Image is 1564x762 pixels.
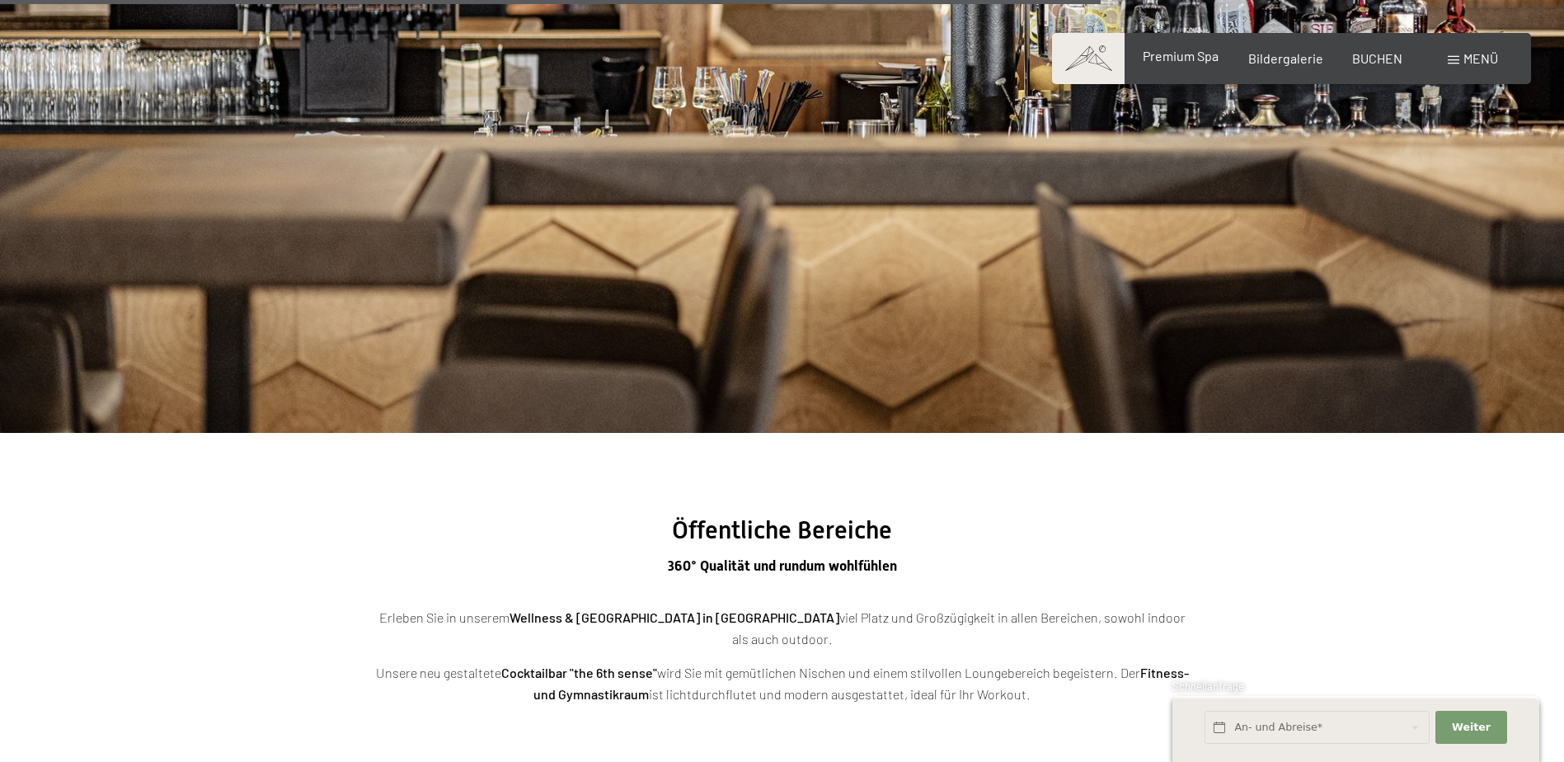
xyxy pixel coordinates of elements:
strong: Fitness- und Gymnastikraum [533,665,1189,702]
p: Unsere neu gestaltete wird Sie mit gemütlichen Nischen und einem stilvollen Loungebereich begeist... [370,662,1195,704]
span: 360° Qualität und rundum wohlfühlen [668,557,897,574]
a: BUCHEN [1352,50,1402,66]
span: Schnellanfrage [1172,680,1244,693]
span: Weiter [1452,720,1491,735]
span: Öffentliche Bereiche [672,515,892,544]
a: Premium Spa [1143,48,1219,63]
strong: Wellness & [GEOGRAPHIC_DATA] in [GEOGRAPHIC_DATA] [510,609,839,625]
a: Bildergalerie [1248,50,1323,66]
p: Erleben Sie in unserem viel Platz und Großzügigkeit in allen Bereichen, sowohl indoor als auch ou... [370,607,1195,649]
button: Weiter [1435,711,1506,745]
strong: Cocktailbar "the 6th sense" [501,665,657,680]
span: Menü [1463,50,1498,66]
